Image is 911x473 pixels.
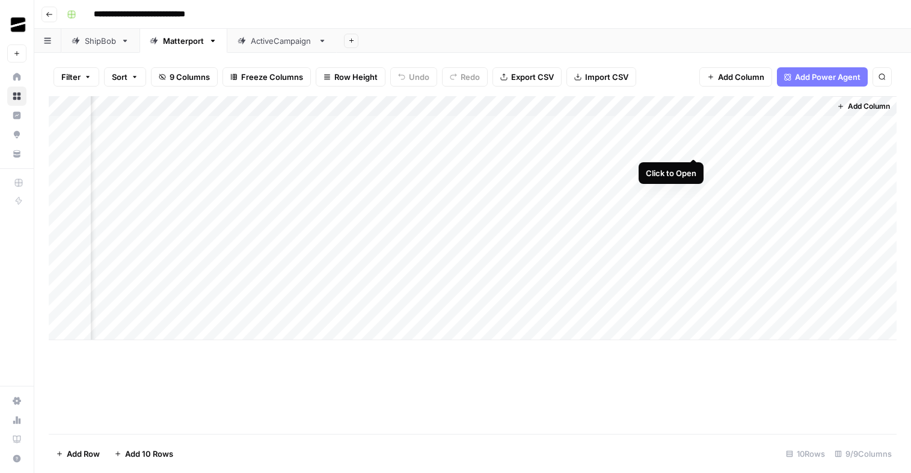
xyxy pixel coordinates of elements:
a: Usage [7,410,26,430]
button: Add 10 Rows [107,444,180,463]
div: ActiveCampaign [251,35,313,47]
button: Add Column [832,99,895,114]
button: Redo [442,67,488,87]
span: Filter [61,71,81,83]
button: Export CSV [492,67,562,87]
a: Home [7,67,26,87]
a: ShipBob [61,29,140,53]
button: Help + Support [7,449,26,468]
span: Add Column [848,101,890,112]
button: 9 Columns [151,67,218,87]
a: ActiveCampaign [227,29,337,53]
img: OGM Logo [7,14,29,35]
a: Settings [7,391,26,410]
a: Opportunities [7,125,26,144]
button: Add Power Agent [777,67,868,87]
span: Undo [409,71,429,83]
span: Freeze Columns [241,71,303,83]
a: Insights [7,106,26,125]
button: Filter [54,67,99,87]
span: Add Column [718,71,764,83]
button: Add Column [699,67,772,87]
button: Row Height [316,67,385,87]
a: Learning Hub [7,430,26,449]
button: Add Row [49,444,107,463]
span: Import CSV [585,71,628,83]
div: ShipBob [85,35,116,47]
button: Freeze Columns [222,67,311,87]
span: Add Power Agent [795,71,860,83]
div: 9/9 Columns [830,444,897,463]
a: Browse [7,87,26,106]
button: Import CSV [566,67,636,87]
a: Your Data [7,144,26,163]
div: Matterport [163,35,204,47]
span: Sort [112,71,127,83]
div: Click to Open [646,167,696,179]
span: Add Row [67,448,100,460]
span: Redo [461,71,480,83]
span: Add 10 Rows [125,448,173,460]
button: Workspace: OGM [7,10,26,40]
button: Undo [390,67,437,87]
span: 9 Columns [170,71,210,83]
span: Export CSV [511,71,554,83]
button: Sort [104,67,146,87]
span: Row Height [334,71,378,83]
a: Matterport [140,29,227,53]
div: 10 Rows [781,444,830,463]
